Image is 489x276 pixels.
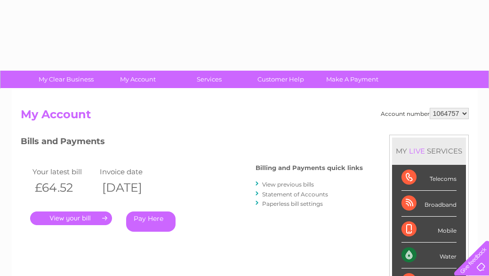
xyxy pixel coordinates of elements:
div: Mobile [401,217,457,243]
td: Invoice date [97,165,165,178]
a: Make A Payment [313,71,391,88]
th: [DATE] [97,178,165,197]
div: Water [401,243,457,268]
a: My Account [99,71,176,88]
div: LIVE [407,146,427,155]
a: Services [170,71,248,88]
a: My Clear Business [27,71,105,88]
a: Statement of Accounts [262,191,328,198]
a: Paperless bill settings [262,200,323,207]
h2: My Account [21,108,469,126]
h4: Billing and Payments quick links [256,164,363,171]
h3: Bills and Payments [21,135,363,151]
a: Pay Here [126,211,176,232]
div: Broadband [401,191,457,217]
div: Telecoms [401,165,457,191]
a: . [30,211,112,225]
th: £64.52 [30,178,98,197]
div: MY SERVICES [392,138,466,164]
td: Your latest bill [30,165,98,178]
div: Account number [381,108,469,119]
a: View previous bills [262,181,314,188]
a: Customer Help [242,71,320,88]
